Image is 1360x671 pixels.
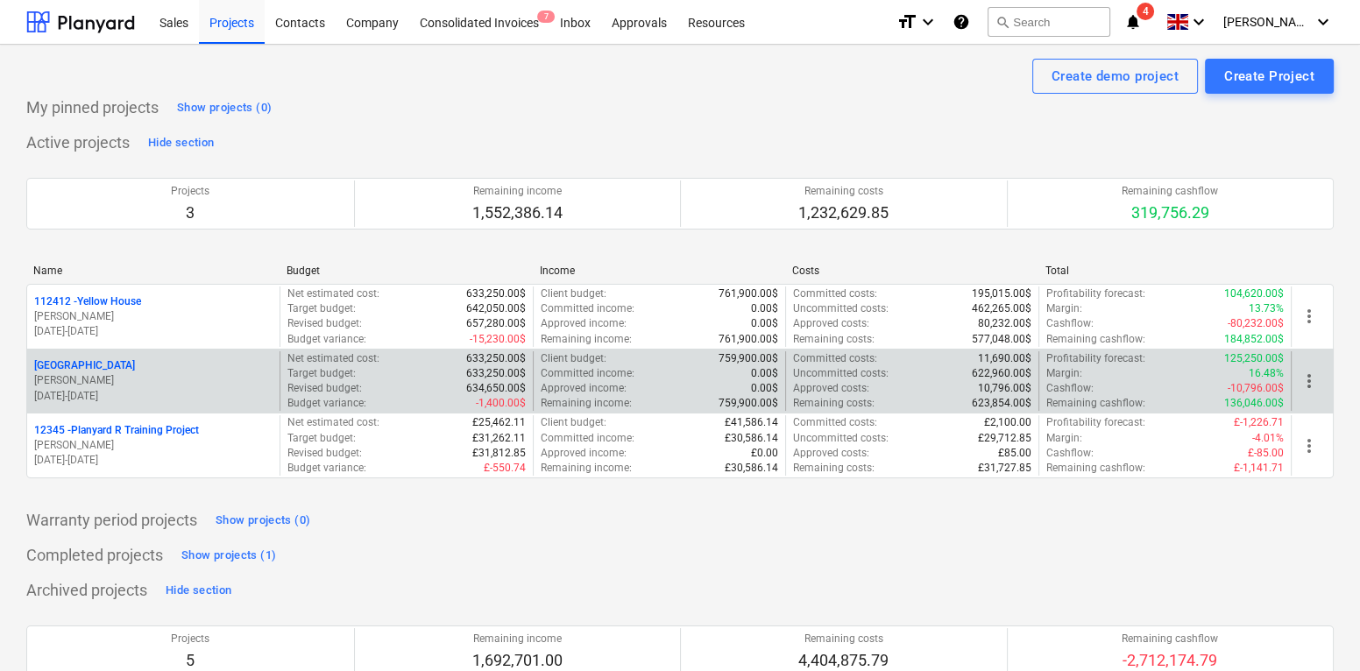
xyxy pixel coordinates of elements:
[287,381,362,396] p: Revised budget :
[466,316,526,331] p: 657,280.00$
[26,510,197,531] p: Warranty period projects
[719,351,778,366] p: 759,900.00$
[472,431,526,446] p: £31,262.11
[751,366,778,381] p: 0.00$
[466,351,526,366] p: 633,250.00$
[751,446,778,461] p: £0.00
[1032,59,1198,94] button: Create demo project
[1224,286,1284,301] p: 104,620.00$
[751,316,778,331] p: 0.00$
[484,461,526,476] p: £-550.74
[181,546,276,566] div: Show projects (1)
[1046,446,1094,461] p: Cashflow :
[751,381,778,396] p: 0.00$
[793,316,869,331] p: Approved costs :
[978,351,1031,366] p: 11,690.00$
[33,265,273,277] div: Name
[287,431,356,446] p: Target budget :
[793,366,889,381] p: Uncommitted costs :
[725,461,778,476] p: £30,586.14
[466,286,526,301] p: 633,250.00$
[1224,332,1284,347] p: 184,852.00$
[173,94,276,122] button: Show projects (0)
[541,415,606,430] p: Client budget :
[725,415,778,430] p: £41,586.14
[998,446,1031,461] p: £85.00
[1046,431,1082,446] p: Margin :
[1122,650,1218,671] p: -2,712,174.79
[287,366,356,381] p: Target budget :
[1046,316,1094,331] p: Cashflow :
[1272,587,1360,671] iframe: Chat Widget
[1249,301,1284,316] p: 13.73%
[216,511,310,531] div: Show projects (0)
[984,415,1031,430] p: £2,100.00
[472,184,563,199] p: Remaining income
[793,351,877,366] p: Committed costs :
[1046,366,1082,381] p: Margin :
[26,132,130,153] p: Active projects
[466,301,526,316] p: 642,050.00$
[1122,632,1218,646] p: Remaining cashflow
[287,332,366,347] p: Budget variance :
[972,301,1031,316] p: 462,265.00$
[1052,65,1179,88] div: Create demo project
[166,581,231,601] div: Hide section
[144,129,218,157] button: Hide section
[793,431,889,446] p: Uncommitted costs :
[287,286,379,301] p: Net estimated cost :
[470,332,526,347] p: -15,230.00$
[541,286,606,301] p: Client budget :
[725,431,778,446] p: £30,586.14
[1122,184,1218,199] p: Remaining cashflow
[541,431,634,446] p: Committed income :
[148,133,214,153] div: Hide section
[792,265,1031,277] div: Costs
[287,446,362,461] p: Revised budget :
[211,506,315,534] button: Show projects (0)
[1299,371,1320,392] span: more_vert
[988,7,1110,37] button: Search
[798,202,889,223] p: 1,232,629.85
[793,381,869,396] p: Approved costs :
[541,351,606,366] p: Client budget :
[34,294,273,339] div: 112412 -Yellow House[PERSON_NAME][DATE]-[DATE]
[34,438,273,453] p: [PERSON_NAME]
[972,286,1031,301] p: 195,015.00$
[1188,11,1209,32] i: keyboard_arrow_down
[917,11,939,32] i: keyboard_arrow_down
[541,396,632,411] p: Remaining income :
[719,286,778,301] p: 761,900.00$
[34,423,199,438] p: 12345 - Planyard R Training Project
[972,332,1031,347] p: 577,048.00$
[1313,11,1334,32] i: keyboard_arrow_down
[287,316,362,331] p: Revised budget :
[541,366,634,381] p: Committed income :
[26,545,163,566] p: Completed projects
[466,366,526,381] p: 633,250.00$
[287,265,526,277] div: Budget
[1046,286,1145,301] p: Profitability forecast :
[1228,381,1284,396] p: -10,796.00$
[1224,396,1284,411] p: 136,046.00$
[1046,351,1145,366] p: Profitability forecast :
[34,373,273,388] p: [PERSON_NAME]
[1124,11,1142,32] i: notifications
[953,11,970,32] i: Knowledge base
[177,98,272,118] div: Show projects (0)
[1234,461,1284,476] p: £-1,141.71
[171,650,209,671] p: 5
[1223,15,1311,29] span: [PERSON_NAME]
[751,301,778,316] p: 0.00$
[1205,59,1334,94] button: Create Project
[793,461,875,476] p: Remaining costs :
[995,15,1009,29] span: search
[472,202,563,223] p: 1,552,386.14
[287,415,379,430] p: Net estimated cost :
[34,294,141,309] p: 112412 - Yellow House
[793,301,889,316] p: Uncommitted costs :
[1045,265,1285,277] div: Total
[978,431,1031,446] p: £29,712.85
[472,650,563,671] p: 1,692,701.00
[34,324,273,339] p: [DATE] - [DATE]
